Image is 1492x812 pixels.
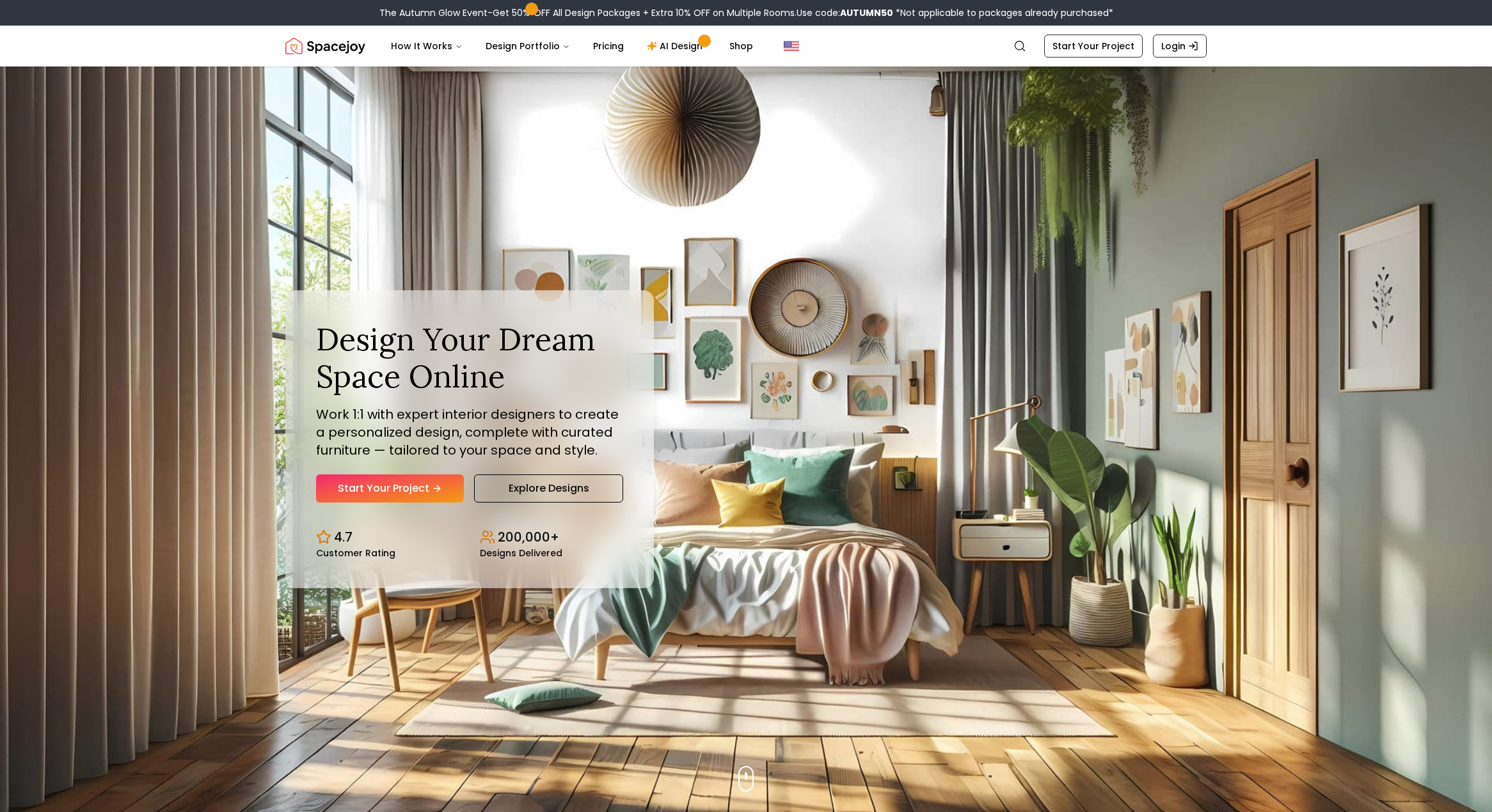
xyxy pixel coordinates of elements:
[475,33,580,59] button: Design Portfolio
[316,518,623,558] div: Design stats
[316,405,623,459] p: Work 1:1 with expert interior designers to create a personalized design, complete with curated fu...
[379,6,1113,19] div: The Autumn Glow Event-Get 50% OFF All Design Packages + Extra 10% OFF on Multiple Rooms.
[285,26,1207,66] nav: Global
[840,6,893,19] b: AUTUMN50
[381,33,763,59] nav: Main
[583,33,634,59] a: Pricing
[498,528,559,546] p: 200,000+
[480,549,562,558] small: Designs Delivered
[381,33,473,59] button: How It Works
[637,33,717,59] a: AI Design
[285,33,365,59] a: Spacejoy
[316,321,623,394] h1: Design Your Dream Space Online
[719,33,763,59] a: Shop
[1153,35,1207,58] a: Login
[316,474,464,503] a: Start Your Project
[1044,35,1143,58] a: Start Your Project
[474,474,623,503] a: Explore Designs
[316,549,395,558] small: Customer Rating
[893,6,1113,19] span: *Not applicable to packages already purchased*
[797,6,893,19] span: Use code:
[784,38,799,54] img: United States
[285,33,365,59] img: Spacejoy Logo
[334,528,353,546] p: 4.7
